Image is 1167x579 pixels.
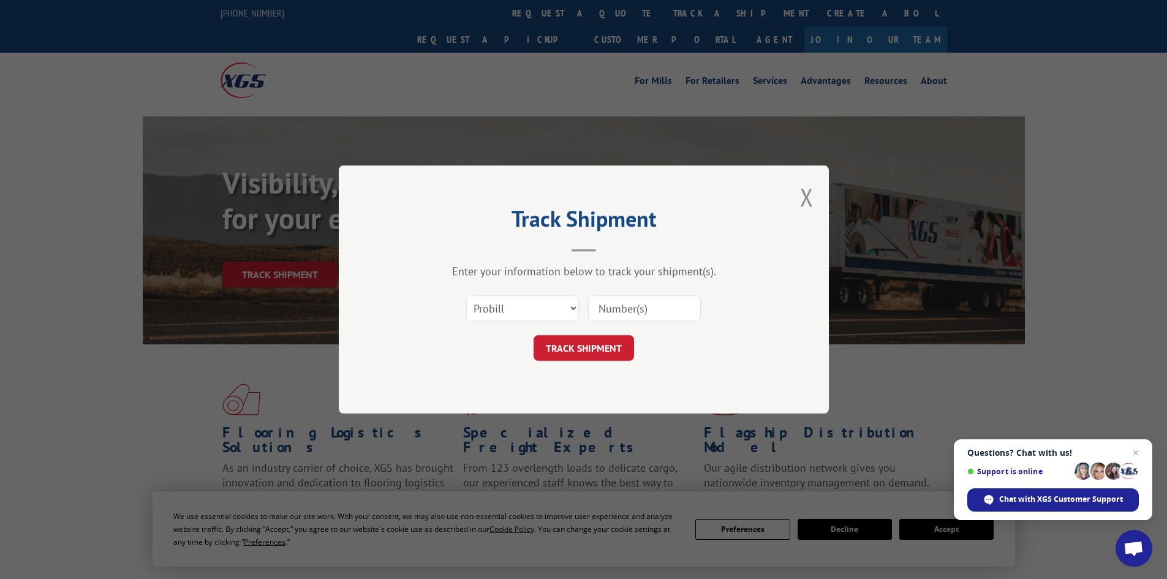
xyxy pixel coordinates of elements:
[400,210,768,233] h2: Track Shipment
[588,295,701,321] input: Number(s)
[967,488,1139,512] div: Chat with XGS Customer Support
[1116,530,1152,567] div: Open chat
[800,181,814,213] button: Close modal
[967,448,1139,458] span: Questions? Chat with us!
[534,335,634,361] button: TRACK SHIPMENT
[400,264,768,278] div: Enter your information below to track your shipment(s).
[1128,445,1143,460] span: Close chat
[999,494,1123,505] span: Chat with XGS Customer Support
[967,467,1070,476] span: Support is online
